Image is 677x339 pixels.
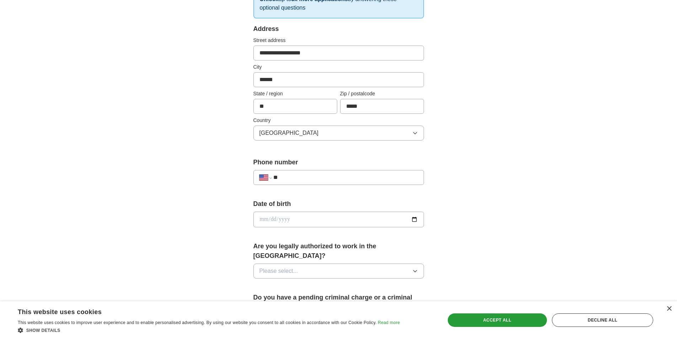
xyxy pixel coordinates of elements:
label: Street address [253,37,424,44]
label: Date of birth [253,199,424,209]
label: Do you have a pending criminal charge or a criminal conviction in any jurisdiction? [253,293,424,312]
div: This website uses cookies [18,306,382,316]
div: Address [253,24,424,34]
div: Close [666,306,672,312]
label: City [253,63,424,71]
span: Please select... [259,267,298,275]
div: Decline all [552,313,653,327]
span: [GEOGRAPHIC_DATA] [259,129,319,137]
span: This website uses cookies to improve user experience and to enable personalised advertising. By u... [18,320,377,325]
label: State / region [253,90,337,97]
div: Show details [18,327,400,334]
span: Show details [26,328,60,333]
label: Zip / postalcode [340,90,424,97]
label: Are you legally authorized to work in the [GEOGRAPHIC_DATA]? [253,242,424,261]
label: Phone number [253,158,424,167]
label: Country [253,117,424,124]
div: Accept all [448,313,547,327]
button: Please select... [253,264,424,279]
button: [GEOGRAPHIC_DATA] [253,126,424,141]
a: Read more, opens a new window [378,320,400,325]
